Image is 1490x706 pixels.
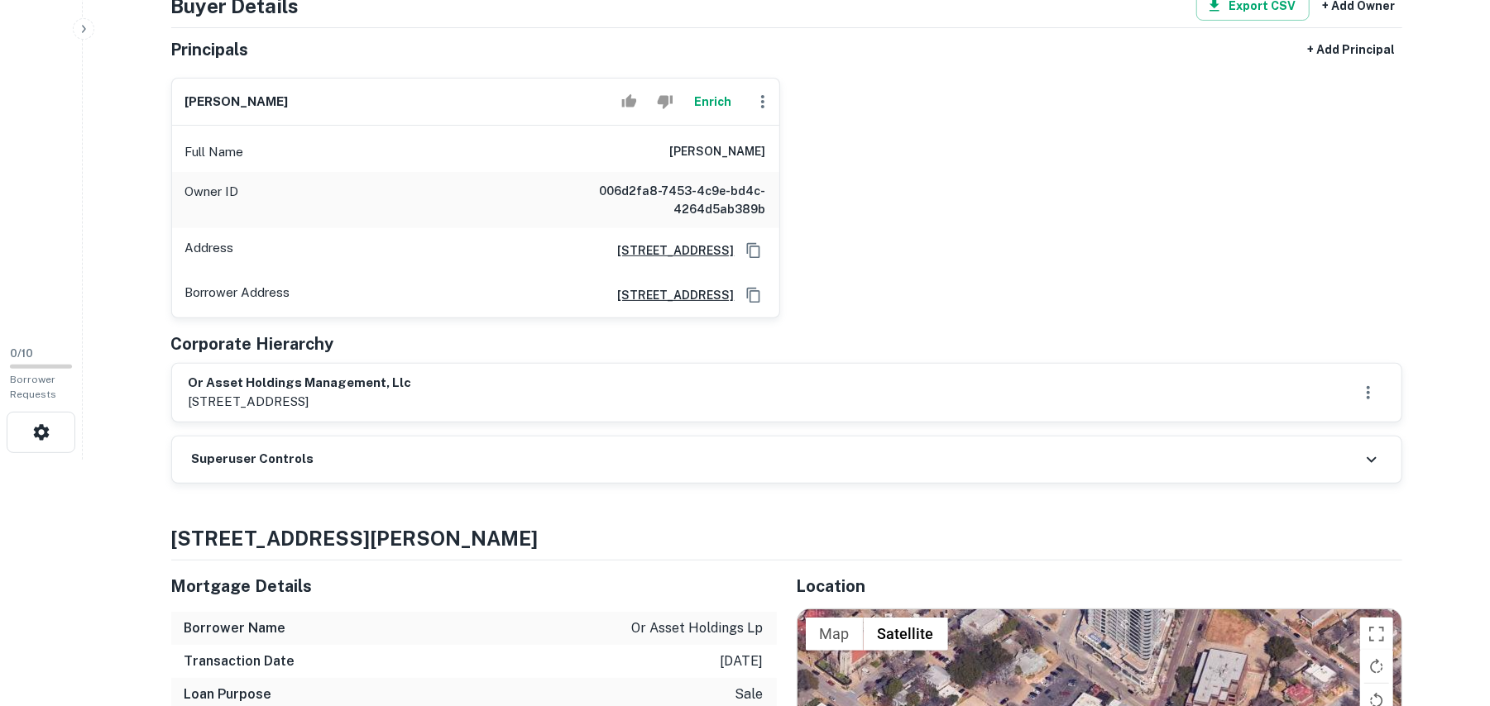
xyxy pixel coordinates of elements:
h5: Corporate Hierarchy [171,332,334,356]
span: Borrower Requests [10,374,56,400]
button: Rotate map clockwise [1360,650,1393,683]
button: Enrich [687,85,740,118]
p: Borrower Address [185,283,290,308]
p: or asset holdings lp [632,618,764,638]
h5: Principals [171,37,249,62]
p: Owner ID [185,182,239,218]
button: Toggle fullscreen view [1360,618,1393,651]
h5: Mortgage Details [171,574,777,599]
h6: Borrower Name [184,618,286,638]
button: + Add Principal [1301,35,1402,64]
h6: Loan Purpose [184,685,272,704]
p: Full Name [185,142,244,162]
h5: Location [797,574,1402,599]
a: [STREET_ADDRESS] [605,286,735,304]
h6: Superuser Controls [192,450,314,469]
iframe: Chat Widget [1407,574,1490,653]
button: Reject [650,85,679,118]
button: Accept [615,85,644,118]
h6: Transaction Date [184,651,295,671]
h6: 006d2fa8-7453-4c9e-bd4c-4264d5ab389b [568,182,766,218]
a: [STREET_ADDRESS] [605,241,735,260]
p: Address [185,238,234,263]
span: 0 / 10 [10,347,33,360]
h6: [PERSON_NAME] [670,142,766,162]
p: sale [735,685,764,704]
p: [STREET_ADDRESS] [189,392,412,412]
button: Copy Address [741,283,766,308]
h6: or asset holdings management, llc [189,374,412,393]
button: Show satellite imagery [864,618,948,651]
button: Copy Address [741,238,766,263]
h6: [PERSON_NAME] [185,93,289,112]
button: Show street map [806,618,864,651]
p: [DATE] [721,651,764,671]
h4: [STREET_ADDRESS][PERSON_NAME] [171,523,1402,553]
